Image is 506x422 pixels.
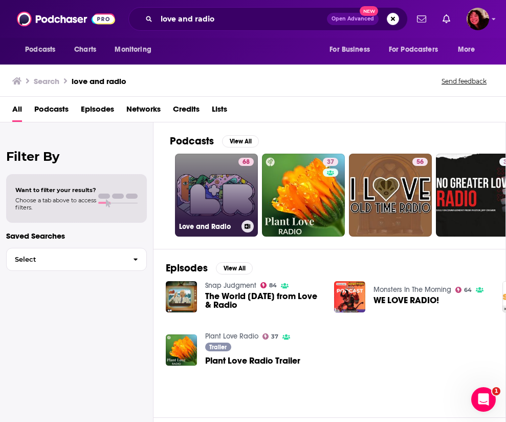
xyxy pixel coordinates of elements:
span: Want to filter your results? [15,186,96,194]
a: Podcasts [34,101,69,122]
button: open menu [451,40,488,59]
div: Search podcasts, credits, & more... [128,7,408,31]
span: Podcasts [25,43,55,57]
span: 68 [243,157,250,167]
h3: Search [34,76,59,86]
img: Plant Love Radio Trailer [166,334,197,366]
span: 37 [271,334,278,339]
a: 68Love and Radio [175,154,258,237]
span: More [458,43,475,57]
span: The World [DATE] from Love & Radio [205,292,322,309]
h2: Filter By [6,149,147,164]
a: Snap Judgment [205,281,256,290]
span: Monitoring [115,43,151,57]
span: For Business [329,43,370,57]
img: WE LOVE RADIO! [334,281,365,312]
button: View All [216,262,253,275]
span: 1 [492,387,500,395]
button: open menu [382,40,453,59]
span: Logged in as Kathryn-Musilek [467,8,489,30]
a: WE LOVE RADIO! [373,296,439,305]
a: Networks [126,101,161,122]
span: 84 [269,283,277,288]
h3: love and radio [72,76,126,86]
button: Select [6,248,147,271]
a: 37 [323,158,338,166]
h3: Love and Radio [179,222,237,231]
span: Open Advanced [332,16,374,22]
span: Choose a tab above to access filters. [15,197,96,211]
a: 37 [262,333,279,340]
a: Plant Love Radio [205,332,258,341]
span: Select [7,256,125,263]
img: Podchaser - Follow, Share and Rate Podcasts [17,9,115,29]
a: 56 [412,158,428,166]
span: Charts [74,43,96,57]
a: Show notifications dropdown [438,10,454,28]
a: Episodes [81,101,114,122]
span: 56 [416,157,424,167]
button: open menu [322,40,383,59]
a: The World Tomorrow from Love & Radio [205,292,322,309]
iframe: Intercom live chat [471,387,496,412]
a: 64 [455,287,472,293]
a: Show notifications dropdown [413,10,430,28]
a: 68 [238,158,254,166]
button: open menu [18,40,69,59]
input: Search podcasts, credits, & more... [157,11,327,27]
span: 37 [327,157,334,167]
img: User Profile [467,8,489,30]
a: All [12,101,22,122]
a: 84 [260,282,277,288]
p: Saved Searches [6,231,147,241]
a: Plant Love Radio Trailer [205,356,300,365]
span: New [360,6,378,16]
img: The World Tomorrow from Love & Radio [166,281,197,312]
button: Show profile menu [467,8,489,30]
a: Monsters In The Morning [373,285,451,294]
h2: Podcasts [170,135,214,147]
button: Open AdvancedNew [327,13,379,25]
span: Trailer [209,344,227,350]
span: 64 [464,288,472,292]
button: Send feedback [438,77,490,86]
a: EpisodesView All [166,262,253,275]
button: View All [222,135,259,147]
a: 37 [262,154,345,237]
h2: Episodes [166,262,208,275]
a: PodcastsView All [170,135,259,147]
a: Lists [212,101,227,122]
button: open menu [107,40,164,59]
a: Credits [173,101,200,122]
span: For Podcasters [389,43,438,57]
a: 56 [349,154,432,237]
a: Charts [68,40,102,59]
